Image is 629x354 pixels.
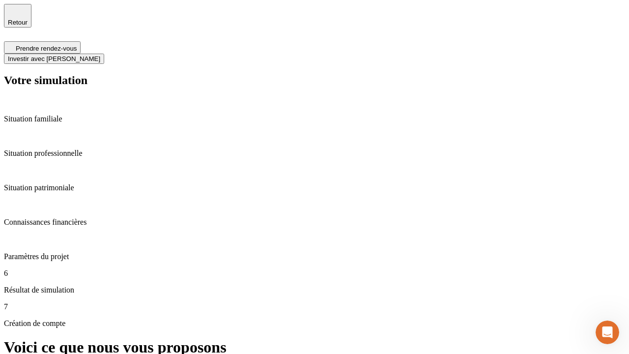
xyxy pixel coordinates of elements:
p: Situation professionnelle [4,149,625,158]
span: Investir avec [PERSON_NAME] [8,55,100,62]
button: Retour [4,4,31,28]
p: 7 [4,302,625,311]
iframe: Intercom live chat [596,321,619,344]
p: Situation patrimoniale [4,183,625,192]
h2: Votre simulation [4,74,625,87]
p: Connaissances financières [4,218,625,227]
p: Résultat de simulation [4,286,625,295]
span: Prendre rendez-vous [16,45,77,52]
span: Retour [8,19,28,26]
p: 6 [4,269,625,278]
p: Création de compte [4,319,625,328]
p: Paramètres du projet [4,252,625,261]
p: Situation familiale [4,115,625,123]
button: Prendre rendez-vous [4,41,81,54]
button: Investir avec [PERSON_NAME] [4,54,104,64]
